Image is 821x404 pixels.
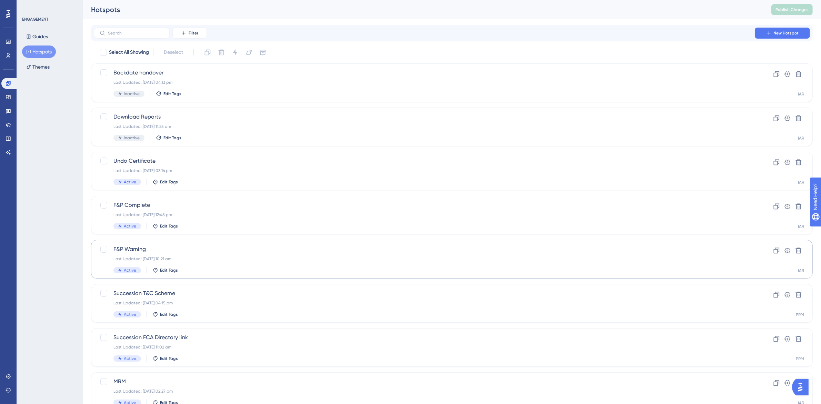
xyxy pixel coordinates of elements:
span: Edit Tags [160,356,178,361]
div: IAR [798,268,804,273]
span: Inactive [124,135,140,141]
div: Last Updated: [DATE] 10:21 am [113,256,735,262]
span: Active [124,179,136,185]
span: Edit Tags [160,312,178,317]
span: Active [124,356,136,361]
input: Search [108,31,164,36]
span: Active [124,267,136,273]
div: Last Updated: [DATE] 04:13 pm [113,80,735,85]
span: Publish Changes [775,7,809,12]
div: Last Updated: [DATE] 12:48 pm [113,212,735,218]
span: Edit Tags [160,223,178,229]
div: Hotspots [91,5,754,14]
button: Edit Tags [152,267,178,273]
span: Filter [189,30,198,36]
span: Active [124,223,136,229]
span: Download Reports [113,113,735,121]
div: PRM [796,356,804,362]
div: Last Updated: [DATE] 11:02 am [113,344,735,350]
span: Edit Tags [160,179,178,185]
span: Succession FCA Directory link [113,333,735,342]
span: Succession T&C Scheme [113,289,735,297]
span: Inactive [124,91,140,97]
div: Last Updated: [DATE] 11:25 am [113,124,735,129]
div: Last Updated: [DATE] 04:15 pm [113,300,735,306]
div: IAR [798,135,804,141]
div: Last Updated: [DATE] 03:16 pm [113,168,735,173]
div: IAR [798,180,804,185]
span: Deselect [164,48,183,57]
button: Edit Tags [156,135,181,141]
button: Edit Tags [152,179,178,185]
span: F&P Warning [113,245,735,253]
span: Undo Certificate [113,157,735,165]
span: Edit Tags [163,135,181,141]
span: Active [124,312,136,317]
span: F&P Complete [113,201,735,209]
span: Backdate handover [113,69,735,77]
span: Edit Tags [163,91,181,97]
iframe: UserGuiding AI Assistant Launcher [792,377,813,397]
button: Edit Tags [152,356,178,361]
span: Edit Tags [160,267,178,273]
span: New Hotspot [774,30,799,36]
button: New Hotspot [755,28,810,39]
button: Guides [22,30,52,43]
div: PRM [796,312,804,317]
button: Hotspots [22,46,56,58]
span: Need Help? [16,2,43,10]
button: Edit Tags [156,91,181,97]
div: IAR [798,224,804,229]
button: Edit Tags [152,312,178,317]
button: Deselect [158,46,189,59]
button: Filter [172,28,207,39]
button: Publish Changes [771,4,813,15]
button: Edit Tags [152,223,178,229]
button: Themes [22,61,54,73]
div: ENGAGEMENT [22,17,48,22]
div: IAR [798,91,804,97]
div: Last Updated: [DATE] 02:27 pm [113,388,735,394]
span: MRM [113,377,735,386]
span: Select All Showing [109,48,149,57]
